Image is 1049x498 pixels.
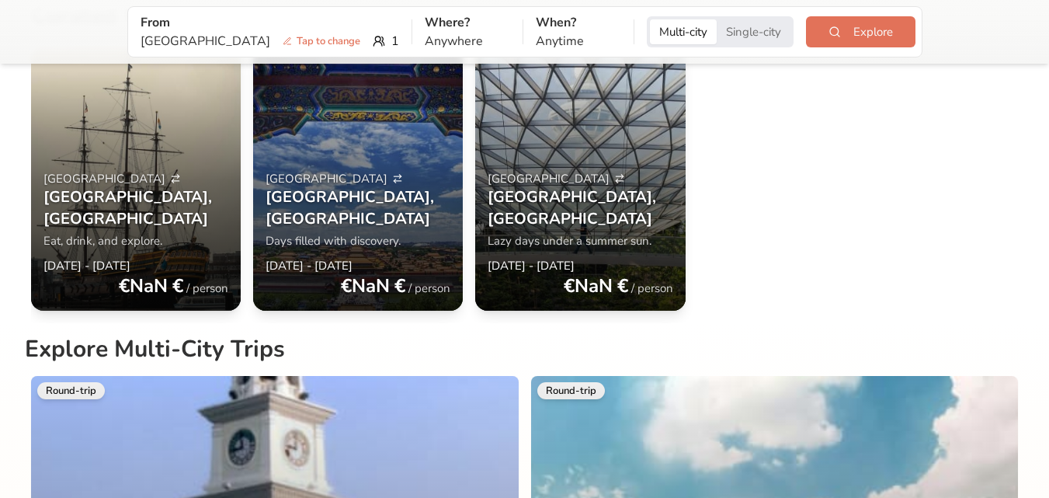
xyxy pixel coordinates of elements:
[276,33,366,49] span: Tap to change
[25,336,1024,370] h2: Explore Multi-City Trips
[488,186,672,230] h3: [GEOGRAPHIC_DATA] , [GEOGRAPHIC_DATA]
[408,280,450,296] p: / person
[425,32,510,50] p: Anywhere
[536,32,621,50] p: Anytime
[650,19,717,44] button: Multi-city
[43,186,228,230] h3: [GEOGRAPHIC_DATA] , [GEOGRAPHIC_DATA]
[43,258,130,273] p: [DATE] - [DATE]
[488,233,672,249] p: Lazy days under a summer sun.
[488,171,610,186] span: [GEOGRAPHIC_DATA]
[31,48,241,311] a: [GEOGRAPHIC_DATA][GEOGRAPHIC_DATA], [GEOGRAPHIC_DATA]Eat, drink, and explore.[DATE] - [DATE]€NaN ...
[43,233,228,249] p: Eat, drink, and explore.
[253,48,463,311] a: [GEOGRAPHIC_DATA][GEOGRAPHIC_DATA], [GEOGRAPHIC_DATA]Days filled with discovery.[DATE] - [DATE]€N...
[475,48,685,311] a: [GEOGRAPHIC_DATA][GEOGRAPHIC_DATA], [GEOGRAPHIC_DATA]Lazy days under a summer sun.[DATE] - [DATE]...
[806,16,915,47] button: Explore
[141,13,399,32] p: From
[186,280,228,296] p: / person
[647,16,794,47] div: Trip style
[266,171,387,186] span: [GEOGRAPHIC_DATA]
[717,19,790,44] button: Single-city
[119,273,183,298] p: € NaN €
[564,273,628,298] p: € NaN €
[141,32,399,50] div: 1
[425,13,510,32] p: Where?
[488,258,575,273] p: [DATE] - [DATE]
[536,13,621,32] p: When?
[341,273,405,298] p: € NaN €
[631,280,673,296] p: / person
[141,32,366,50] p: [GEOGRAPHIC_DATA]
[266,233,450,249] p: Days filled with discovery.
[266,186,450,230] h3: [GEOGRAPHIC_DATA] , [GEOGRAPHIC_DATA]
[43,171,165,186] span: [GEOGRAPHIC_DATA]
[266,258,353,273] p: [DATE] - [DATE]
